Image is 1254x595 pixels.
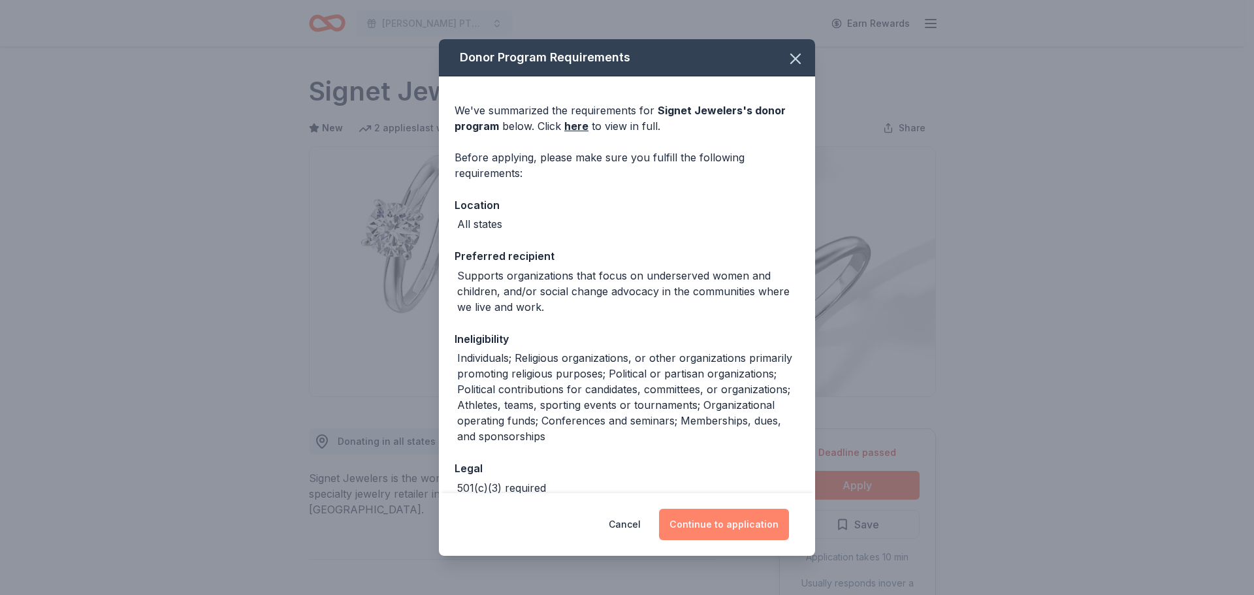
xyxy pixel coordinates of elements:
[564,118,588,134] a: here
[439,39,815,76] div: Donor Program Requirements
[659,509,789,540] button: Continue to application
[457,216,502,232] div: All states
[455,150,799,181] div: Before applying, please make sure you fulfill the following requirements:
[455,460,799,477] div: Legal
[457,268,799,315] div: Supports organizations that focus on underserved women and children, and/or social change advocac...
[609,509,641,540] button: Cancel
[455,248,799,265] div: Preferred recipient
[455,103,799,134] div: We've summarized the requirements for below. Click to view in full.
[457,350,799,444] div: Individuals; Religious organizations, or other organizations primarily promoting religious purpos...
[455,330,799,347] div: Ineligibility
[455,197,799,214] div: Location
[457,480,546,496] div: 501(c)(3) required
